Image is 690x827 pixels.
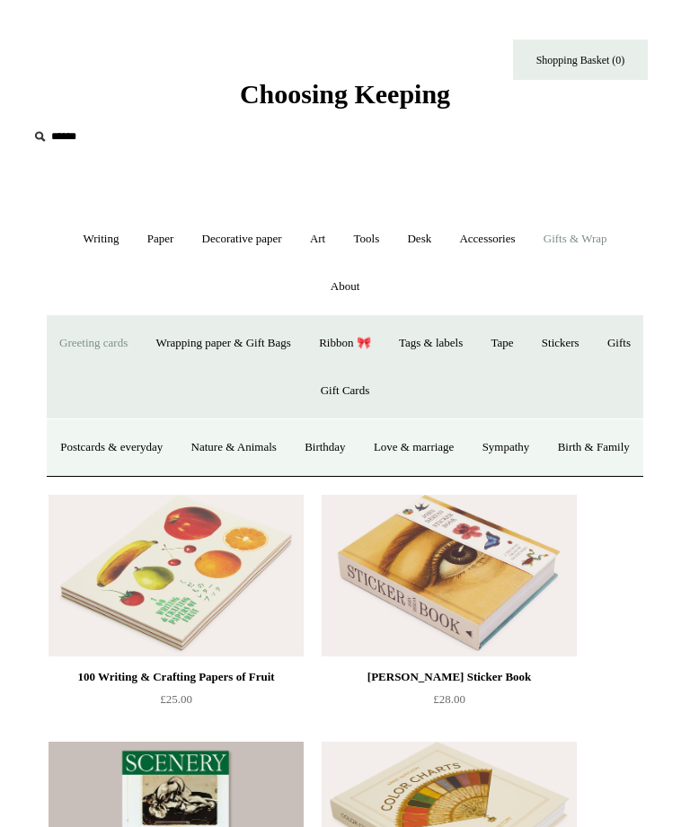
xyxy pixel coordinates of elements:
a: Tools [341,216,393,263]
a: Art [297,216,338,263]
a: Love & marriage [361,424,467,471]
a: Gifts [595,320,643,367]
img: 100 Writing & Crafting Papers of Fruit [49,495,304,656]
a: Writing [70,216,131,263]
span: £28.00 [433,692,465,706]
a: 100 Writing & Crafting Papers of Fruit £25.00 [49,666,304,740]
div: [PERSON_NAME] Sticker Book [326,666,572,688]
a: Paper [135,216,187,263]
a: John Derian Sticker Book John Derian Sticker Book [322,495,577,656]
a: Tags & labels [386,320,475,367]
a: Desk [394,216,444,263]
span: Choosing Keeping [240,79,450,109]
a: 100 Writing & Crafting Papers of Fruit 100 Writing & Crafting Papers of Fruit [49,495,304,656]
img: John Derian Sticker Book [322,495,577,656]
a: Wrapping paper & Gift Bags [143,320,303,367]
a: Choosing Keeping [240,93,450,106]
a: Nature & Animals [179,424,289,471]
a: Gift Cards [308,367,383,415]
div: 100 Writing & Crafting Papers of Fruit [53,666,299,688]
span: £25.00 [160,692,192,706]
a: Birth & Family [545,424,642,471]
a: Sympathy [470,424,543,471]
a: Shopping Basket (0) [513,40,648,80]
a: Tape [478,320,526,367]
a: About [318,263,373,311]
a: Decorative paper [190,216,295,263]
a: Greeting cards [47,320,140,367]
a: Birthday [292,424,358,471]
a: [PERSON_NAME] Sticker Book £28.00 [322,666,577,740]
a: Postcards & everyday [48,424,175,471]
a: Ribbon 🎀 [306,320,384,367]
a: Gifts & Wrap [531,216,620,263]
a: Accessories [447,216,527,263]
a: Stickers [529,320,592,367]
